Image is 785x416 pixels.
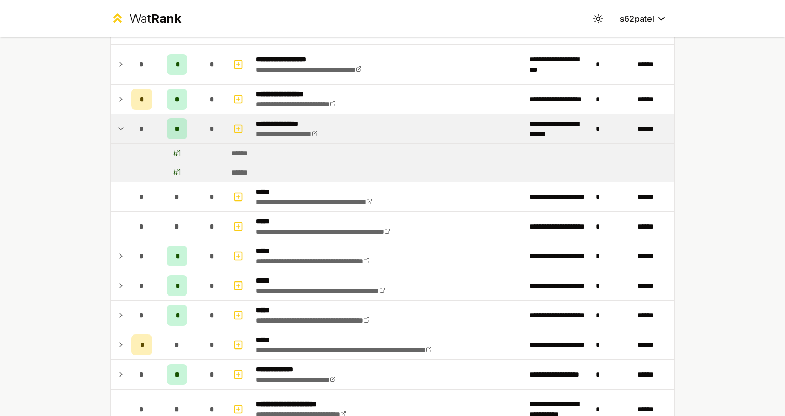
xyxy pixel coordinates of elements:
span: s62patel [620,12,654,25]
div: Wat [129,10,181,27]
div: # 1 [173,167,181,178]
div: # 1 [173,148,181,158]
span: Rank [151,11,181,26]
button: s62patel [612,9,675,28]
a: WatRank [110,10,181,27]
